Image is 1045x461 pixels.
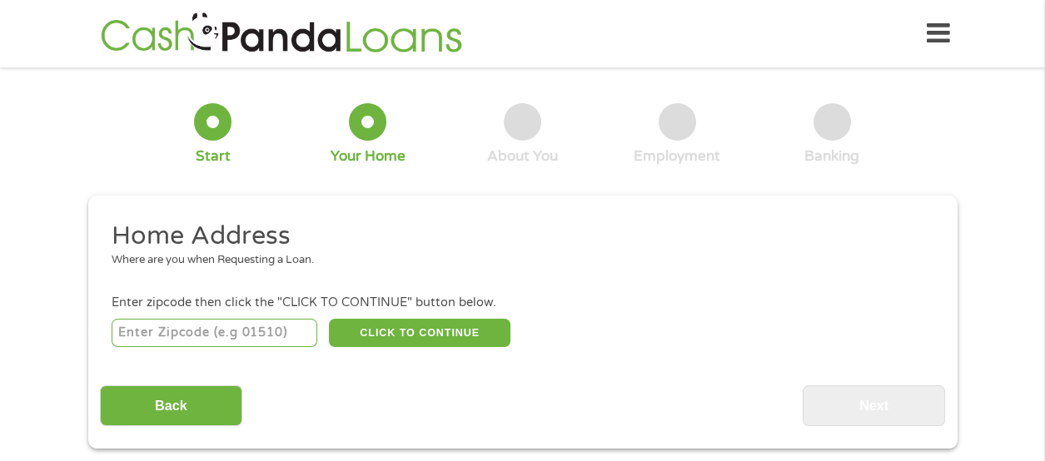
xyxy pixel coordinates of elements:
[331,147,406,166] div: Your Home
[329,319,510,347] button: CLICK TO CONTINUE
[112,220,921,253] h2: Home Address
[634,147,720,166] div: Employment
[487,147,558,166] div: About You
[196,147,231,166] div: Start
[803,385,945,426] input: Next
[112,319,317,347] input: Enter Zipcode (e.g 01510)
[112,252,921,269] div: Where are you when Requesting a Loan.
[100,385,242,426] input: Back
[112,294,933,312] div: Enter zipcode then click the "CLICK TO CONTINUE" button below.
[96,10,467,57] img: GetLoanNow Logo
[804,147,859,166] div: Banking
